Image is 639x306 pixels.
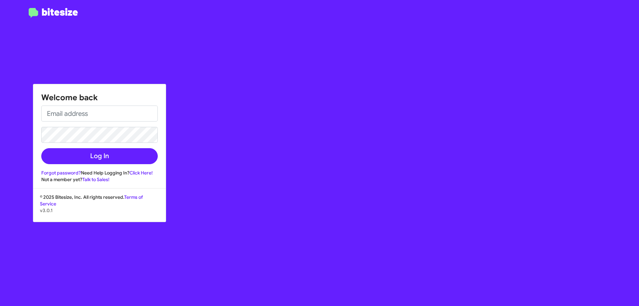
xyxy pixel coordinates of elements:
div: © 2025 Bitesize, Inc. All rights reserved. [33,194,166,222]
div: Need Help Logging In? [41,169,158,176]
button: Log In [41,148,158,164]
a: Talk to Sales! [82,176,109,182]
div: Not a member yet? [41,176,158,183]
a: Click Here! [129,170,153,176]
p: v3.0.1 [40,207,159,214]
input: Email address [41,106,158,122]
a: Forgot password? [41,170,81,176]
h1: Welcome back [41,92,158,103]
